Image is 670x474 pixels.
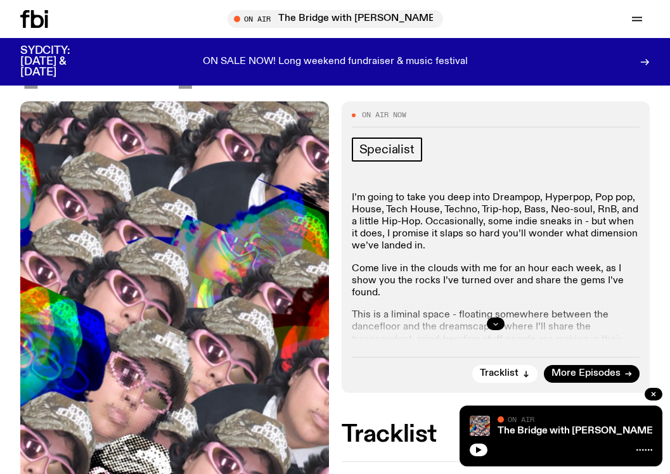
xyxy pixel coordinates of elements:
[544,365,640,383] a: More Episodes
[352,192,640,253] p: I’m going to take you deep into Dreampop, Hyperpop, Pop pop, House, Tech House, Techno, Trip-hop,...
[203,56,468,68] p: ON SALE NOW! Long weekend fundraiser & music festival
[498,426,656,436] a: The Bridge with [PERSON_NAME]
[228,10,443,28] button: On AirThe Bridge with [PERSON_NAME]
[480,369,519,378] span: Tracklist
[362,112,406,118] span: On Air Now
[359,143,415,157] span: Specialist
[342,423,650,446] h2: Tracklist
[551,369,621,378] span: More Episodes
[472,365,538,383] button: Tracklist
[352,138,422,162] a: Specialist
[352,263,640,300] p: Come live in the clouds with me for an hour each week, as I show you the rocks I’ve turned over a...
[20,40,194,91] span: [DATE]
[20,46,101,78] h3: SYDCITY: [DATE] & [DATE]
[508,415,534,423] span: On Air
